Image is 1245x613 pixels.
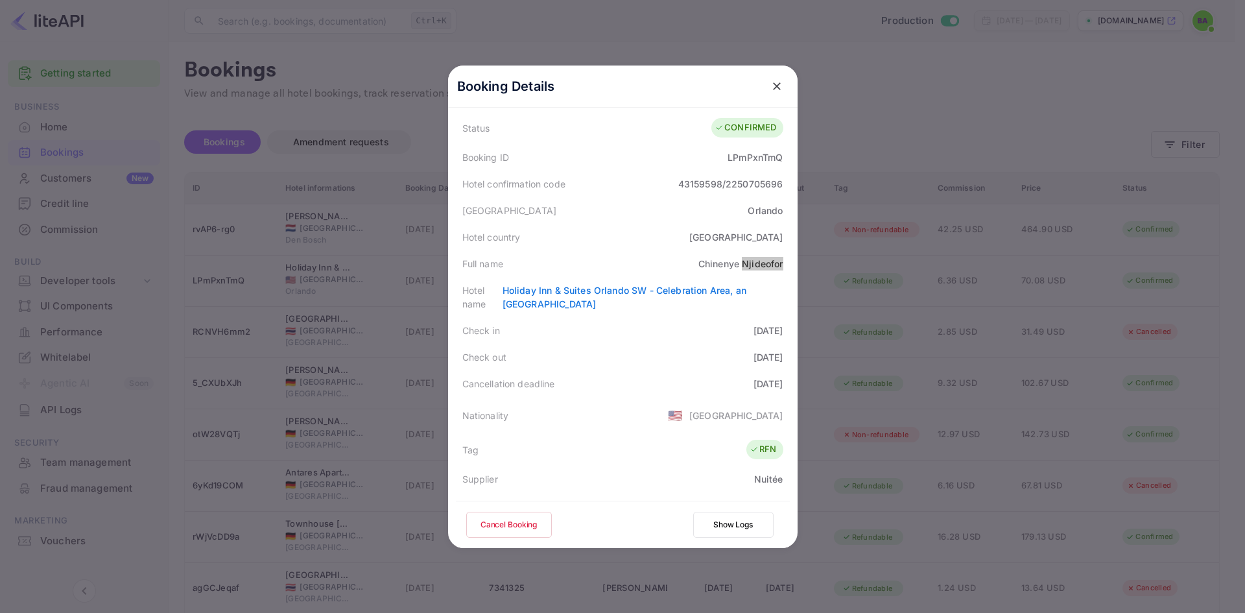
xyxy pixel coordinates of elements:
[753,377,783,391] div: [DATE]
[457,77,555,96] p: Booking Details
[462,472,498,486] div: Supplier
[462,204,557,217] div: [GEOGRAPHIC_DATA]
[462,150,510,164] div: Booking ID
[668,403,683,427] span: United States
[689,409,783,422] div: [GEOGRAPHIC_DATA]
[503,285,746,309] a: Holiday Inn & Suites Orlando SW - Celebration Area, an [GEOGRAPHIC_DATA]
[462,230,521,244] div: Hotel country
[462,121,490,135] div: Status
[698,257,783,270] div: Chinenye Njideofor
[693,512,774,538] button: Show Logs
[462,350,506,364] div: Check out
[462,377,555,391] div: Cancellation deadline
[742,499,783,512] div: 8464972
[462,283,503,311] div: Hotel name
[754,472,783,486] div: Nuitée
[715,121,776,134] div: CONFIRMED
[753,324,783,337] div: [DATE]
[462,443,479,457] div: Tag
[462,257,503,270] div: Full name
[689,230,783,244] div: [GEOGRAPHIC_DATA]
[462,324,500,337] div: Check in
[748,204,783,217] div: Orlando
[728,150,783,164] div: LPmPxnTmQ
[462,177,565,191] div: Hotel confirmation code
[678,177,783,191] div: 43159598/2250705696
[765,75,788,98] button: close
[750,443,776,456] div: RFN
[462,409,509,422] div: Nationality
[753,350,783,364] div: [DATE]
[462,499,548,512] div: Supplier booking ID
[466,512,552,538] button: Cancel Booking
